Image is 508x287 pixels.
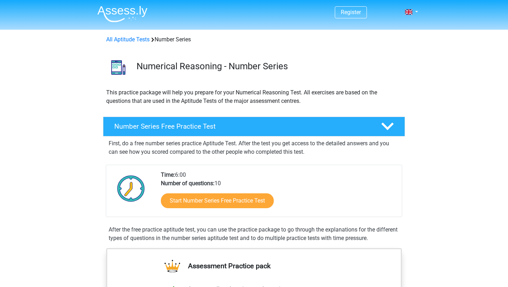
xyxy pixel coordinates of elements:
[100,117,408,136] a: Number Series Free Practice Test
[161,171,175,178] b: Time:
[106,225,402,242] div: After the free practice aptitude test, you can use the practice package to go through the explana...
[113,171,149,206] img: Clock
[114,122,370,130] h4: Number Series Free Practice Test
[109,139,399,156] p: First, do a free number series practice Aptitude Test. After the test you get access to the detai...
[106,36,150,43] a: All Aptitude Tests
[161,193,274,208] a: Start Number Series Free Practice Test
[103,52,133,82] img: number series
[341,9,361,16] a: Register
[97,6,147,22] img: Assessly
[137,61,399,72] h3: Numerical Reasoning - Number Series
[106,88,402,105] p: This practice package will help you prepare for your Numerical Reasoning Test. All exercises are ...
[103,35,405,44] div: Number Series
[156,171,401,217] div: 6:00 10
[161,180,214,187] b: Number of questions:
